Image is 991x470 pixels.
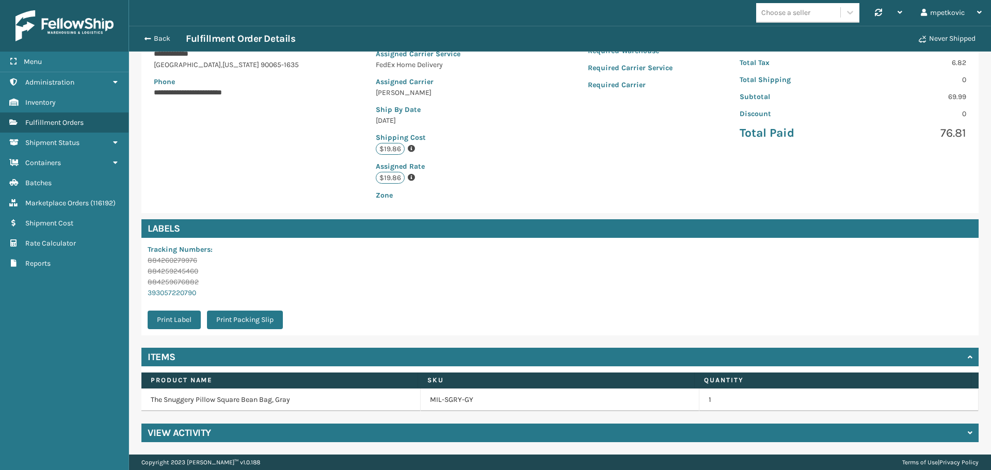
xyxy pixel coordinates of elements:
span: Reports [25,259,51,268]
span: [GEOGRAPHIC_DATA] [154,60,221,69]
label: SKU [427,376,685,385]
button: Back [138,34,186,43]
button: Print Label [148,311,201,329]
a: 393057220790 [148,288,196,297]
p: FedEx Home Delivery [376,59,521,70]
p: Required Carrier [588,79,673,90]
span: Tracking Numbers : [148,245,213,254]
span: Fulfillment Orders [25,118,84,127]
p: 884259676882 [148,277,289,287]
p: Zone [376,190,521,201]
h4: View Activity [148,427,211,439]
label: Quantity [704,376,962,385]
span: Containers [25,158,61,167]
p: Subtotal [740,91,846,102]
span: Marketplace Orders [25,199,89,207]
img: logo [15,10,114,41]
span: Batches [25,179,52,187]
p: Total Tax [740,57,846,68]
span: Menu [24,57,42,66]
p: Discount [740,108,846,119]
span: , [221,60,222,69]
div: | [902,455,979,470]
p: 6.82 [859,57,966,68]
button: Print Packing Slip [207,311,283,329]
button: Never Shipped [913,28,982,49]
td: The Snuggery Pillow Square Bean Bag, Gray [141,388,421,411]
h3: Fulfillment Order Details [186,33,295,45]
span: Inventory [25,98,56,107]
p: 69.99 [859,91,966,102]
p: Required Carrier Service [588,62,673,73]
span: Rate Calculator [25,239,76,248]
a: MIL-SGRY-GY [430,395,473,405]
i: Never Shipped [919,36,926,43]
div: Choose a seller [761,7,810,18]
p: Assigned Carrier Service [376,48,521,59]
p: Total Shipping [740,74,846,85]
p: 884259245460 [148,266,289,277]
h4: Labels [141,219,979,238]
a: Privacy Policy [939,459,979,466]
td: 1 [699,388,979,411]
span: Shipment Status [25,138,79,147]
p: 0 [859,108,966,119]
p: Assigned Carrier [376,76,521,87]
span: [US_STATE] [222,60,259,69]
p: Ship By Date [376,104,521,115]
label: Product Name [151,376,408,385]
span: ( 116192 ) [90,199,116,207]
p: 76.81 [859,125,966,141]
p: Copyright 2023 [PERSON_NAME]™ v 1.0.188 [141,455,260,470]
p: [PERSON_NAME] [376,87,521,98]
span: Shipment Cost [25,219,73,228]
p: Total Paid [740,125,846,141]
p: 0 [859,74,966,85]
h4: Items [148,351,175,363]
span: Administration [25,78,74,87]
a: Terms of Use [902,459,938,466]
p: Phone [154,76,309,87]
p: Shipping Cost [376,132,521,143]
p: 884260279976 [148,255,289,266]
p: $19.86 [376,172,405,184]
p: Assigned Rate [376,161,521,172]
span: 90065-1635 [261,60,299,69]
p: $19.86 [376,143,405,155]
p: [DATE] [376,115,521,126]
